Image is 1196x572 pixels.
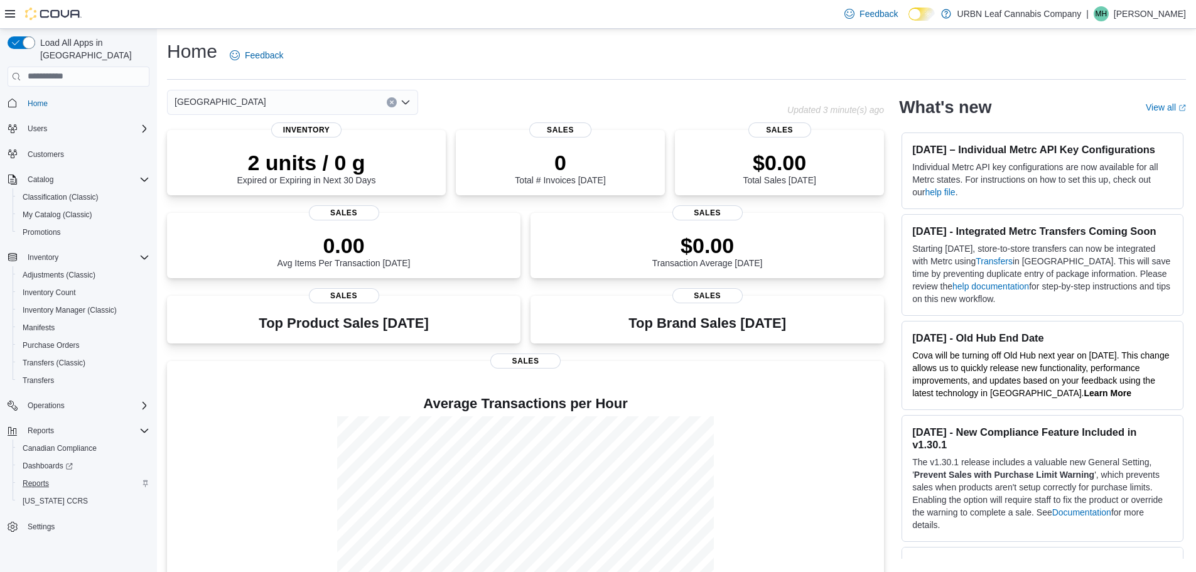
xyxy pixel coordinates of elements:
[1084,388,1131,398] strong: Learn More
[23,305,117,315] span: Inventory Manager (Classic)
[28,426,54,436] span: Reports
[515,150,605,175] p: 0
[23,96,53,111] a: Home
[23,423,59,438] button: Reports
[23,121,149,136] span: Users
[23,95,149,111] span: Home
[18,441,102,456] a: Canadian Compliance
[908,8,935,21] input: Dark Mode
[912,225,1173,237] h3: [DATE] - Integrated Metrc Transfers Coming Soon
[28,401,65,411] span: Operations
[309,205,379,220] span: Sales
[914,470,1094,480] strong: Prevent Sales with Purchase Limit Warning
[309,288,379,303] span: Sales
[18,338,149,353] span: Purchase Orders
[28,124,47,134] span: Users
[3,171,154,188] button: Catalog
[18,225,149,240] span: Promotions
[912,161,1173,198] p: Individual Metrc API key configurations are now available for all Metrc states. For instructions ...
[18,355,90,370] a: Transfers (Classic)
[899,97,991,117] h2: What's new
[237,150,376,175] p: 2 units / 0 g
[23,519,60,534] a: Settings
[18,207,149,222] span: My Catalog (Classic)
[912,426,1173,451] h3: [DATE] - New Compliance Feature Included in v1.30.1
[28,175,53,185] span: Catalog
[13,354,154,372] button: Transfers (Classic)
[23,375,54,386] span: Transfers
[175,94,266,109] span: [GEOGRAPHIC_DATA]
[177,396,874,411] h4: Average Transactions per Hour
[28,252,58,262] span: Inventory
[18,355,149,370] span: Transfers (Classic)
[23,227,61,237] span: Promotions
[23,323,55,333] span: Manifests
[18,494,149,509] span: Washington CCRS
[652,233,763,258] p: $0.00
[912,242,1173,305] p: Starting [DATE], store-to-store transfers can now be integrated with Metrc using in [GEOGRAPHIC_D...
[743,150,816,185] div: Total Sales [DATE]
[839,1,903,26] a: Feedback
[18,303,149,318] span: Inventory Manager (Classic)
[957,6,1082,21] p: URBN Leaf Cannabis Company
[23,443,97,453] span: Canadian Compliance
[18,190,104,205] a: Classification (Classic)
[23,146,149,162] span: Customers
[18,441,149,456] span: Canadian Compliance
[18,267,100,283] a: Adjustments (Classic)
[8,89,149,569] nav: Complex example
[18,285,149,300] span: Inventory Count
[28,99,48,109] span: Home
[277,233,411,258] p: 0.00
[23,192,99,202] span: Classification (Classic)
[18,338,85,353] a: Purchase Orders
[925,187,955,197] a: help file
[1114,6,1186,21] p: [PERSON_NAME]
[225,43,288,68] a: Feedback
[23,121,52,136] button: Users
[271,122,342,138] span: Inventory
[13,206,154,224] button: My Catalog (Classic)
[18,373,149,388] span: Transfers
[23,461,73,471] span: Dashboards
[13,372,154,389] button: Transfers
[13,224,154,241] button: Promotions
[23,478,49,488] span: Reports
[23,340,80,350] span: Purchase Orders
[3,94,154,112] button: Home
[387,97,397,107] button: Clear input
[952,281,1029,291] a: help documentation
[23,250,63,265] button: Inventory
[490,353,561,369] span: Sales
[18,458,78,473] a: Dashboards
[25,8,82,20] img: Cova
[23,172,149,187] span: Catalog
[3,517,154,536] button: Settings
[35,36,149,62] span: Load All Apps in [GEOGRAPHIC_DATA]
[23,172,58,187] button: Catalog
[912,143,1173,156] h3: [DATE] – Individual Metrc API Key Configurations
[13,301,154,319] button: Inventory Manager (Classic)
[13,319,154,337] button: Manifests
[18,190,149,205] span: Classification (Classic)
[23,358,85,368] span: Transfers (Classic)
[401,97,411,107] button: Open list of options
[23,398,70,413] button: Operations
[13,457,154,475] a: Dashboards
[912,456,1173,531] p: The v1.30.1 release includes a valuable new General Setting, ' ', which prevents sales when produ...
[23,147,69,162] a: Customers
[23,519,149,534] span: Settings
[28,522,55,532] span: Settings
[3,249,154,266] button: Inventory
[18,207,97,222] a: My Catalog (Classic)
[259,316,428,331] h3: Top Product Sales [DATE]
[237,150,376,185] div: Expired or Expiring in Next 30 Days
[3,120,154,138] button: Users
[23,398,149,413] span: Operations
[18,267,149,283] span: Adjustments (Classic)
[277,233,411,268] div: Avg Items Per Transaction [DATE]
[3,145,154,163] button: Customers
[13,337,154,354] button: Purchase Orders
[912,332,1173,344] h3: [DATE] - Old Hub End Date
